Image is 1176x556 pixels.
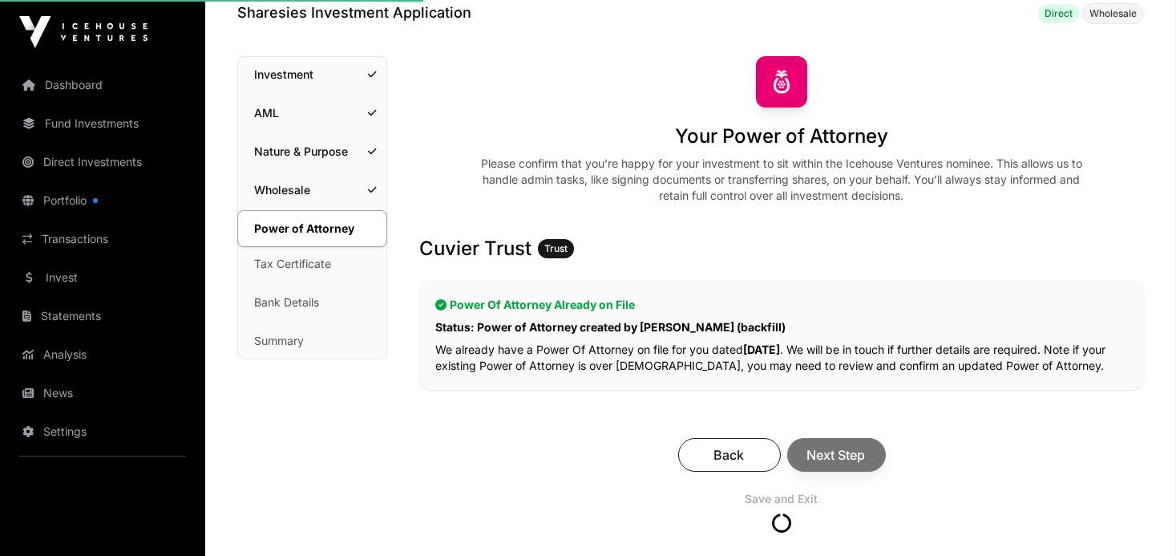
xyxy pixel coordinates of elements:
h1: Sharesies Investment Application [237,2,471,24]
a: News [13,375,192,411]
img: Sharesies [756,56,807,108]
a: Bank Details [238,285,386,320]
iframe: Chat Widget [1096,479,1176,556]
a: Dashboard [13,67,192,103]
a: Statements [13,298,192,334]
img: Icehouse Ventures Logo [19,16,148,48]
a: AML [238,95,386,131]
a: Nature & Purpose [238,134,386,169]
a: Invest [13,260,192,295]
p: We already have a Power Of Attorney on file for you dated . We will be in touch if further detail... [435,342,1128,374]
a: Tax Certificate [238,246,386,282]
a: Investment [238,57,386,92]
span: Direct [1045,7,1073,20]
div: Please confirm that you're happy for your investment to sit within the Icehouse Ventures nominee.... [474,156,1089,204]
span: Trust [544,242,568,255]
h1: Your Power of Attorney [675,124,888,149]
span: Back [698,445,761,465]
a: Summary [238,323,386,359]
strong: [DATE] [743,343,780,356]
a: Direct Investments [13,144,192,180]
a: Fund Investments [13,106,192,141]
a: Settings [13,414,192,449]
h3: Cuvier Trust [419,236,1144,262]
a: Portfolio [13,183,192,218]
a: Transactions [13,221,192,257]
span: Wholesale [1089,7,1137,20]
p: Status: Power of Attorney created by [PERSON_NAME] (backfill) [435,319,1128,335]
a: Analysis [13,337,192,372]
h2: Power Of Attorney Already on File [435,297,1128,313]
a: Wholesale [238,172,386,208]
button: Back [678,438,781,472]
a: Power of Attorney [237,210,387,247]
